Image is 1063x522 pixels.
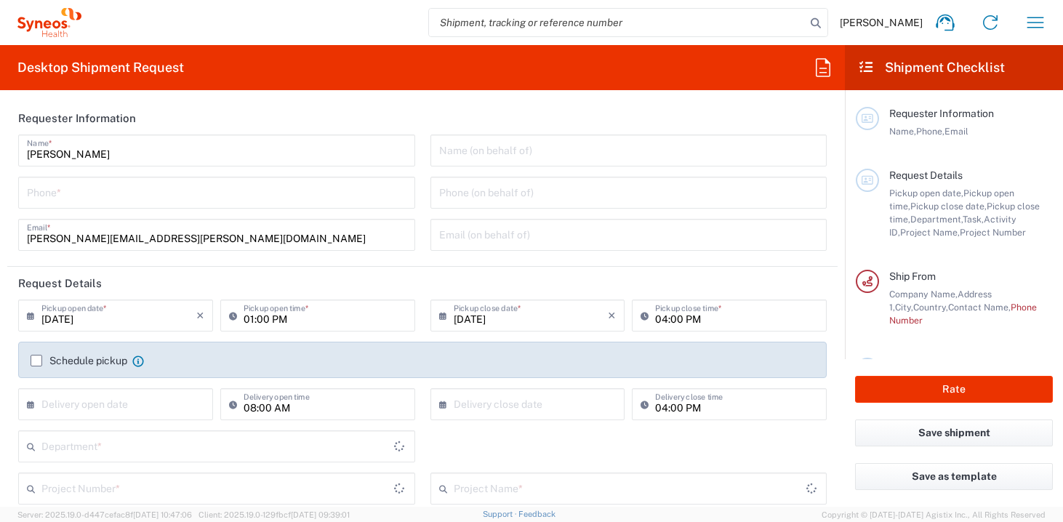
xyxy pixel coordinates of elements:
[913,302,948,313] span: Country,
[889,188,963,198] span: Pickup open date,
[291,510,350,519] span: [DATE] 09:39:01
[889,270,936,282] span: Ship From
[889,289,958,300] span: Company Name,
[855,419,1053,446] button: Save shipment
[840,16,923,29] span: [PERSON_NAME]
[18,111,136,126] h2: Requester Information
[910,201,987,212] span: Pickup close date,
[196,304,204,327] i: ×
[900,227,960,238] span: Project Name,
[518,510,555,518] a: Feedback
[858,59,1005,76] h2: Shipment Checklist
[948,302,1011,313] span: Contact Name,
[608,304,616,327] i: ×
[31,355,127,366] label: Schedule pickup
[889,126,916,137] span: Name,
[895,302,913,313] span: City,
[17,510,192,519] span: Server: 2025.19.0-d447cefac8f
[198,510,350,519] span: Client: 2025.19.0-129fbcf
[17,59,184,76] h2: Desktop Shipment Request
[916,126,944,137] span: Phone,
[855,376,1053,403] button: Rate
[910,214,963,225] span: Department,
[960,227,1026,238] span: Project Number
[18,276,102,291] h2: Request Details
[133,510,192,519] span: [DATE] 10:47:06
[483,510,519,518] a: Support
[822,508,1046,521] span: Copyright © [DATE]-[DATE] Agistix Inc., All Rights Reserved
[889,108,994,119] span: Requester Information
[944,126,968,137] span: Email
[855,463,1053,490] button: Save as template
[429,9,806,36] input: Shipment, tracking or reference number
[889,169,963,181] span: Request Details
[889,358,923,370] span: Ship To
[963,214,984,225] span: Task,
